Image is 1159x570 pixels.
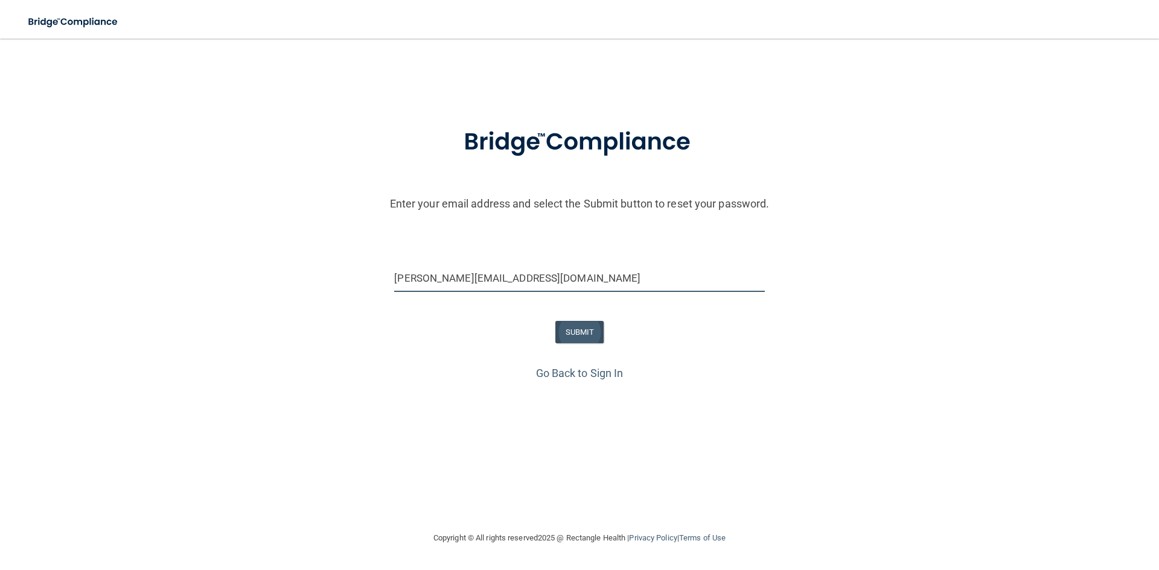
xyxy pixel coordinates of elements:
button: SUBMIT [555,321,604,343]
img: bridge_compliance_login_screen.278c3ca4.svg [18,10,129,34]
div: Copyright © All rights reserved 2025 @ Rectangle Health | | [359,519,800,557]
a: Terms of Use [679,533,726,542]
a: Go Back to Sign In [536,367,624,379]
input: Email [394,265,764,292]
img: bridge_compliance_login_screen.278c3ca4.svg [439,111,720,174]
a: Privacy Policy [629,533,677,542]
